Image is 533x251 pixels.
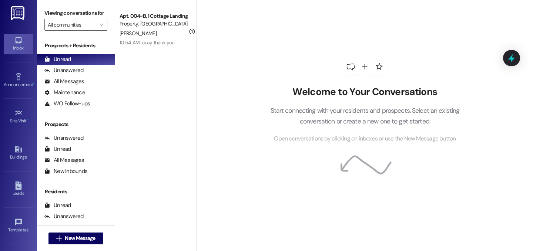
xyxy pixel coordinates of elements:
[120,30,157,37] span: [PERSON_NAME]
[44,89,85,96] div: Maintenance
[44,167,87,175] div: New Inbounds
[37,188,115,196] div: Residents
[11,6,26,20] img: ResiDesk Logo
[274,134,456,143] span: Open conversations by clicking on inboxes or use the New Message button
[4,107,33,127] a: Site Visit •
[44,145,71,153] div: Unread
[4,179,33,199] a: Leads
[27,117,28,122] span: •
[4,216,33,236] a: Templates •
[44,67,84,74] div: Unanswered
[44,213,84,220] div: Unanswered
[33,81,34,86] span: •
[120,39,174,46] div: 10:54 AM: okay thank you
[120,12,188,20] div: Apt. 004~B, 1 Cottage Landing Properties LLC
[56,235,62,241] i: 
[37,121,115,128] div: Prospects
[259,105,471,126] p: Start connecting with your residents and prospects. Select an existing conversation or create a n...
[99,22,103,28] i: 
[44,156,84,164] div: All Messages
[48,233,103,244] button: New Message
[37,42,115,50] div: Prospects + Residents
[44,7,107,19] label: Viewing conversations for
[44,201,71,209] div: Unread
[259,86,471,98] h2: Welcome to Your Conversations
[44,224,84,231] div: All Messages
[44,134,84,142] div: Unanswered
[44,78,84,85] div: All Messages
[120,20,188,28] div: Property: [GEOGRAPHIC_DATA] [GEOGRAPHIC_DATA]
[48,19,95,31] input: All communities
[4,143,33,163] a: Buildings
[29,226,30,231] span: •
[4,34,33,54] a: Inbox
[65,234,95,242] span: New Message
[44,55,71,63] div: Unread
[44,100,90,108] div: WO Follow-ups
